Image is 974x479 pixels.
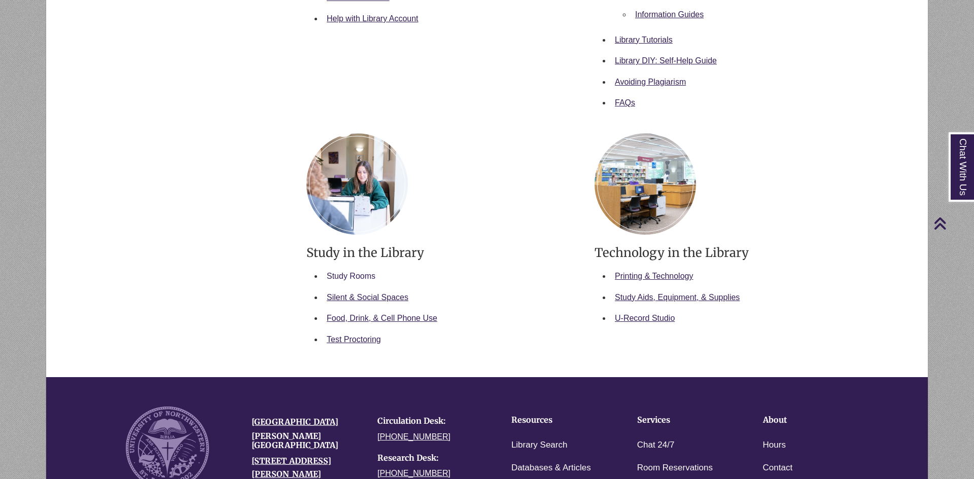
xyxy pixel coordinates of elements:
[637,416,732,425] h4: Services
[511,438,568,453] a: Library Search
[615,78,686,86] a: Avoiding Plagiarism
[327,272,375,280] a: Study Rooms
[377,432,450,441] a: [PHONE_NUMBER]
[615,272,693,280] a: Printing & Technology
[252,417,338,427] a: [GEOGRAPHIC_DATA]
[637,461,713,475] a: Room Reservations
[933,216,971,230] a: Back to Top
[595,245,867,261] h3: Technology in the Library
[763,416,857,425] h4: About
[615,56,717,65] a: Library DIY: Self-Help Guide
[327,14,419,23] a: Help with Library Account
[615,35,673,44] a: Library Tutorials
[377,454,488,463] h4: Research Desk:
[511,461,591,475] a: Databases & Articles
[252,432,362,450] h4: [PERSON_NAME][GEOGRAPHIC_DATA]
[511,416,606,425] h4: Resources
[377,417,488,426] h4: Circulation Desk:
[635,10,704,19] a: Information Guides
[763,438,786,453] a: Hours
[637,438,675,453] a: Chat 24/7
[615,293,740,302] a: Study Aids, Equipment, & Supplies
[615,314,675,322] a: U-Record Studio
[327,314,437,322] a: Food, Drink, & Cell Phone Use
[327,335,381,344] a: Test Proctoring
[306,245,579,261] h3: Study in the Library
[763,461,793,475] a: Contact
[327,293,408,302] a: Silent & Social Spaces
[377,469,450,477] a: [PHONE_NUMBER]
[615,98,635,107] a: FAQs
